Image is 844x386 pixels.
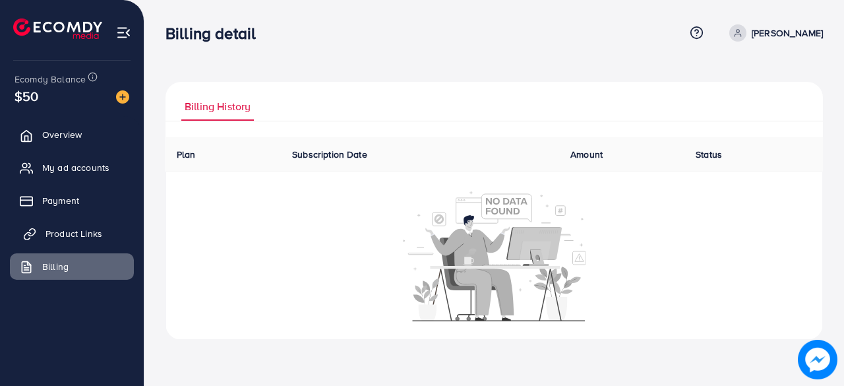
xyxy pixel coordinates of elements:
img: image [798,340,837,379]
span: Payment [42,194,79,207]
img: image [116,90,129,104]
a: Billing [10,253,134,280]
span: Amount [570,148,603,161]
span: Product Links [45,227,102,240]
a: Product Links [10,220,134,247]
span: $50 [15,86,38,106]
a: My ad accounts [10,154,134,181]
span: Status [696,148,722,161]
a: [PERSON_NAME] [724,24,823,42]
span: Subscription Date [292,148,367,161]
span: My ad accounts [42,161,109,174]
span: Billing [42,260,69,273]
h3: Billing detail [166,24,266,43]
span: Ecomdy Balance [15,73,86,86]
img: menu [116,25,131,40]
span: Overview [42,128,82,141]
span: Billing History [185,99,251,114]
span: Plan [177,148,196,161]
a: Overview [10,121,134,148]
img: No account [403,189,586,321]
a: Payment [10,187,134,214]
p: [PERSON_NAME] [752,25,823,41]
img: logo [13,18,102,39]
